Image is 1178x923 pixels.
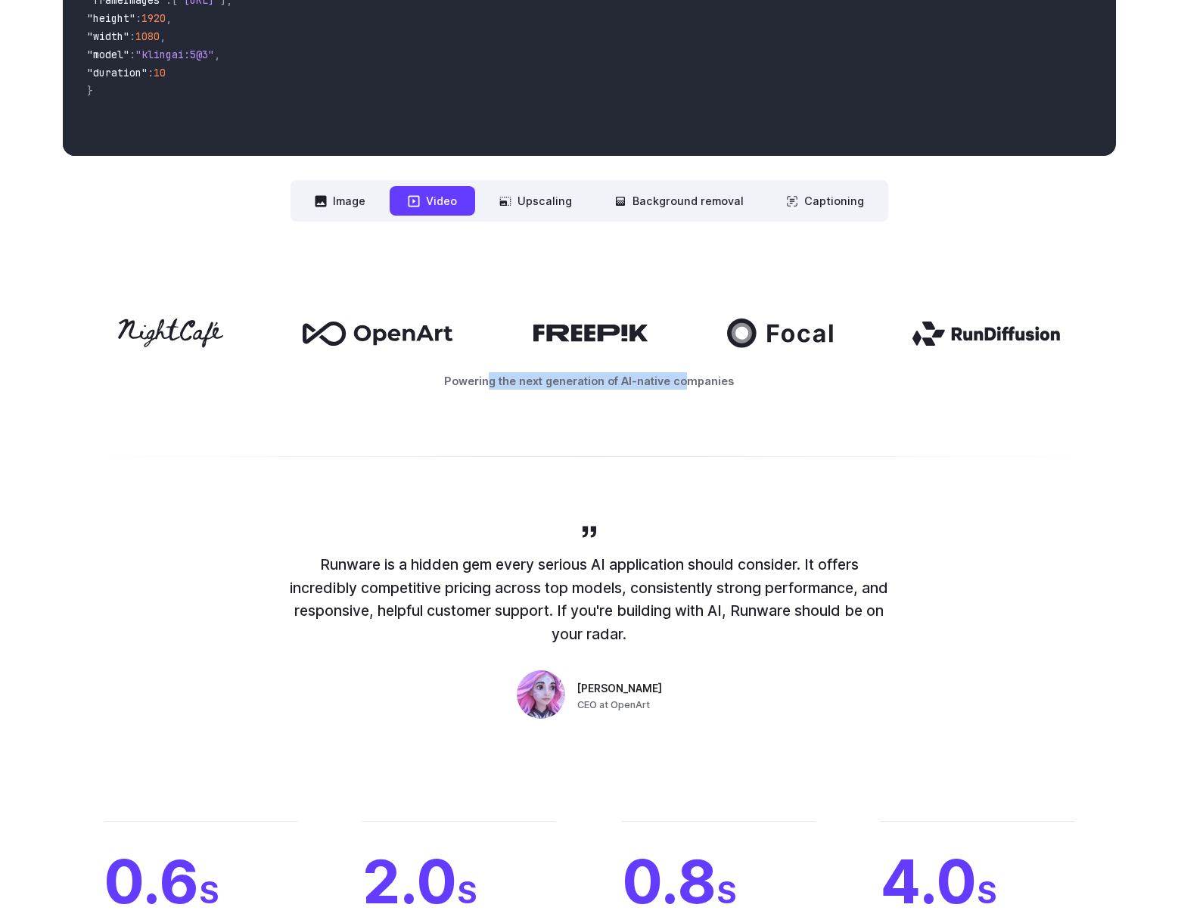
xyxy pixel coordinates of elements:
[577,698,650,713] span: CEO at OpenArt
[148,66,154,79] span: :
[199,875,219,911] span: S
[362,852,556,912] span: 2.0
[104,852,297,912] span: 0.6
[577,681,662,698] span: [PERSON_NAME]
[141,11,166,25] span: 1920
[596,186,762,216] button: Background removal
[297,186,384,216] button: Image
[160,30,166,43] span: ,
[135,48,214,61] span: "klingai:5@3"
[716,875,737,911] span: S
[135,11,141,25] span: :
[87,11,135,25] span: "height"
[390,186,475,216] button: Video
[129,30,135,43] span: :
[287,553,892,646] p: Runware is a hidden gem every serious AI application should consider. It offers incredibly compet...
[457,875,477,911] span: S
[154,66,166,79] span: 10
[87,30,129,43] span: "width"
[87,66,148,79] span: "duration"
[881,852,1074,912] span: 4.0
[481,186,590,216] button: Upscaling
[129,48,135,61] span: :
[135,30,160,43] span: 1080
[977,875,997,911] span: S
[768,186,882,216] button: Captioning
[517,670,565,719] img: Person
[214,48,220,61] span: ,
[63,372,1116,390] p: Powering the next generation of AI-native companies
[622,852,816,912] span: 0.8
[166,11,172,25] span: ,
[87,48,129,61] span: "model"
[87,84,93,98] span: }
